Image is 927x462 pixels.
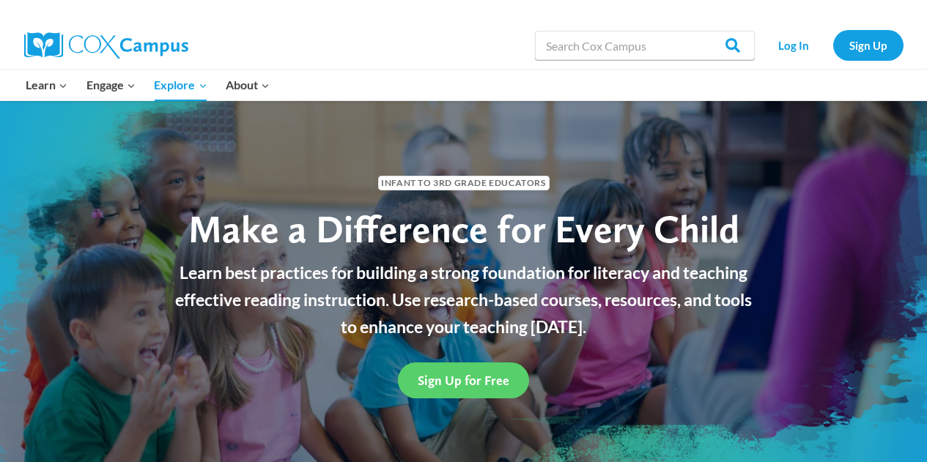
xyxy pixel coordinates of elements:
span: Learn [26,75,67,94]
span: Infant to 3rd Grade Educators [378,176,550,190]
a: Log In [762,30,826,60]
p: Learn best practices for building a strong foundation for literacy and teaching effective reading... [167,259,761,340]
a: Sign Up [833,30,904,60]
span: About [226,75,270,94]
span: Explore [154,75,207,94]
img: Cox Campus [24,32,188,59]
nav: Primary Navigation [17,70,279,100]
nav: Secondary Navigation [762,30,904,60]
span: Engage [86,75,136,94]
span: Sign Up for Free [418,373,509,388]
span: Make a Difference for Every Child [188,206,739,252]
input: Search Cox Campus [535,31,755,60]
a: Sign Up for Free [398,362,529,398]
